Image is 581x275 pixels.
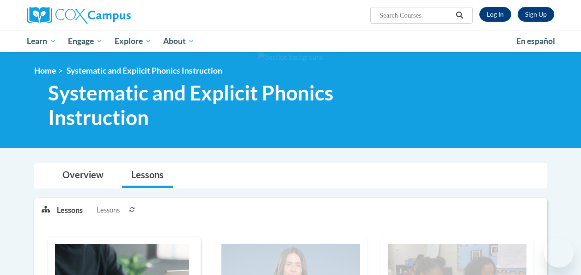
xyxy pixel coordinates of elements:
[518,7,554,22] a: Register
[479,7,511,22] a: Log In
[34,66,56,75] a: Home
[379,10,453,21] input: Search Courses
[27,36,56,47] span: Learn
[57,205,83,215] p: Lessons
[453,10,466,21] button: Search
[109,31,158,52] a: Explore
[258,52,324,62] img: Section background
[48,81,429,130] span: Systematic and Explicit Phonics Instruction
[115,36,152,47] span: Explore
[62,31,109,52] a: Engage
[544,238,574,268] iframe: Button to launch messaging window
[53,163,113,188] a: Overview
[97,205,120,215] span: Lessons
[20,31,561,52] div: Main menu
[516,36,555,46] span: En español
[157,31,201,52] a: About
[163,36,195,47] span: About
[27,7,131,24] img: Cox Campus
[510,31,561,51] a: En español
[21,31,62,52] a: Learn
[68,36,103,47] span: Engage
[122,163,173,188] a: Lessons
[27,7,194,24] a: Cox Campus
[67,66,222,75] span: Systematic and Explicit Phonics Instruction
